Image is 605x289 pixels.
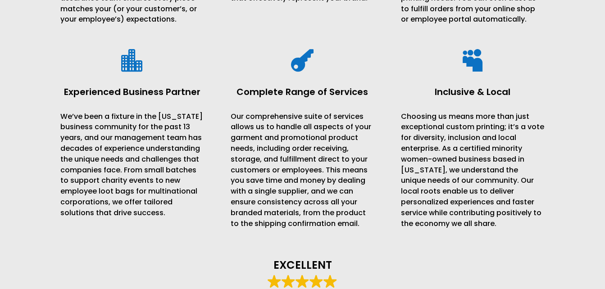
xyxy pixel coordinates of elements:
[231,111,374,229] p: Our comprehensive suite of services allows us to handle all aspects of your garment and promotion...
[60,87,204,98] p: Experienced Business Partner
[401,111,545,229] p: Choosing us means more than just exceptional custom printing; it’s a vote for diversity, inclusio...
[291,49,314,72] span: 
[401,87,545,98] p: Inclusive & Local
[268,275,281,288] img: Google
[296,275,309,288] img: Google
[231,87,374,98] p: Complete Range of Services
[309,275,323,288] img: Google
[15,257,590,273] strong: EXCELLENT
[282,275,295,288] img: Google
[461,49,484,72] span: 
[60,111,204,218] p: We’ve been a fixture in the [US_STATE] business community for the past 13 years, and our manageme...
[323,275,337,288] img: Google
[121,49,144,72] span: 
